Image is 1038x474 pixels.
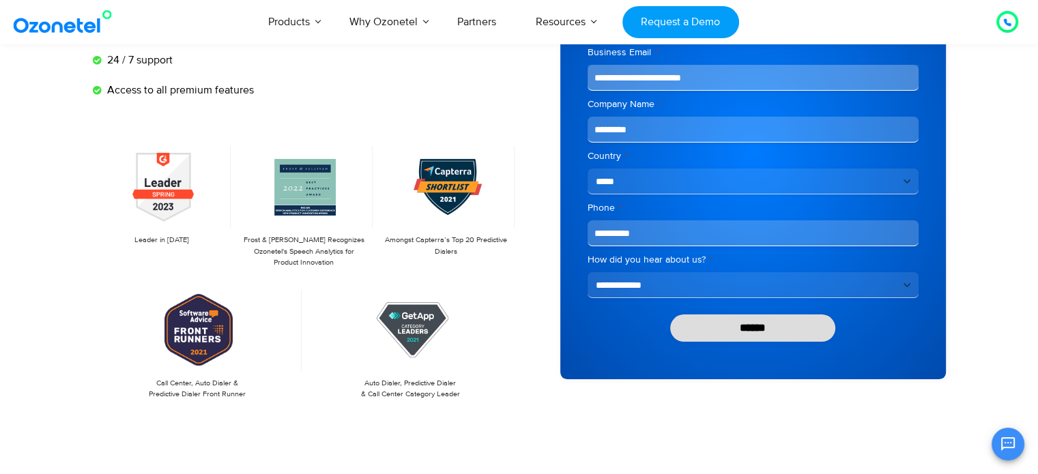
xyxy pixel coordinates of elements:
p: Auto Dialer, Predictive Dialer & Call Center Category Leader [313,378,508,400]
label: How did you hear about us? [588,253,919,267]
p: Amongst Capterra’s Top 20 Predictive Dialers [384,235,508,257]
p: Call Center, Auto Dialer & Predictive Dialer Front Runner [100,378,295,400]
label: Country [588,149,919,163]
label: Phone [588,201,919,215]
span: Access to all premium features [104,82,254,98]
a: Request a Demo [622,6,739,38]
button: Open chat [992,428,1024,460]
label: Business Email [588,46,919,59]
span: 24 / 7 support [104,52,173,68]
label: Company Name [588,98,919,111]
p: Leader in [DATE] [100,235,224,246]
p: Frost & [PERSON_NAME] Recognizes Ozonetel's Speech Analytics for Product Innovation [242,235,366,269]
